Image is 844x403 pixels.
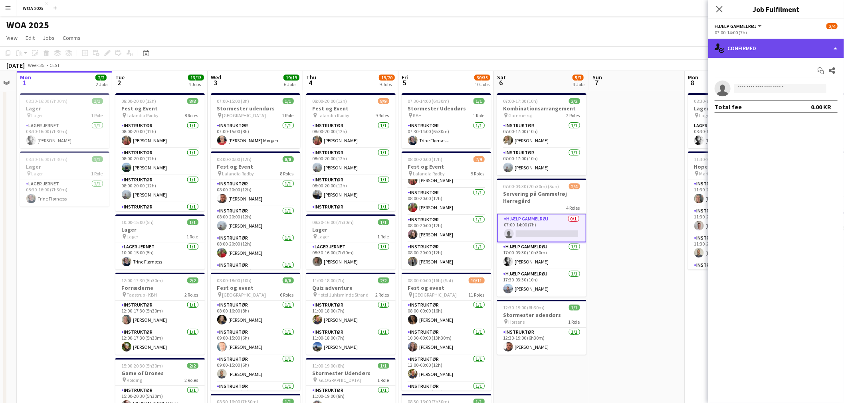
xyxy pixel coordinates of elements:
[211,93,300,148] app-job-card: 07:00-15:00 (8h)1/1Stormester udendørs [GEOGRAPHIC_DATA]1 RoleInstruktør1/107:00-15:00 (8h)[PERSO...
[496,78,506,87] span: 6
[306,226,396,233] h3: Lager
[497,148,586,175] app-card-role: Instruktør1/107:00-17:00 (10h)[PERSON_NAME]
[687,78,698,87] span: 8
[567,112,580,118] span: 2 Roles
[115,273,205,355] app-job-card: 12:00-17:30 (5h30m)2/2Forræderne Taastrup - KBH2 RolesInstruktør1/112:00-17:30 (5h30m)[PERSON_NAM...
[497,74,506,81] span: Sat
[306,242,396,269] app-card-role: Lager Jernet1/108:30-16:00 (7h30m)[PERSON_NAME]
[402,284,491,291] h3: Fest og event
[378,377,389,383] span: 1 Role
[187,234,198,240] span: 1 Role
[378,277,389,283] span: 2/2
[115,214,205,269] div: 10:00-15:00 (5h)1/1Lager Lager1 RoleLager Jernet1/110:00-15:00 (5h)Trine Flørnæss
[187,98,198,104] span: 8/8
[688,151,777,269] app-job-card: 11:30-22:30 (11h)4/4Hope2float Marienlyst, [GEOGRAPHIC_DATA]4 RolesInstruktør1/111:30-22:30 (11h)...
[187,277,198,283] span: 2/2
[475,81,490,87] div: 10 Jobs
[210,78,221,87] span: 3
[699,112,711,118] span: Lager
[699,171,757,177] span: Marienlyst, [GEOGRAPHIC_DATA]
[688,163,777,170] h3: Hope2float
[115,148,205,175] app-card-role: Instruktør1/108:00-20:00 (12h)[PERSON_NAME]
[402,121,491,148] app-card-role: Instruktør1/107:30-14:00 (6h30m)Trine Flørnæss
[26,156,68,162] span: 08:30-16:00 (7h30m)
[497,190,586,204] h3: Servering på Gammelrøj Herregård
[115,93,205,211] app-job-card: 08:00-20:00 (12h)8/8Fest og Event Lalandia Rødby8 RolesInstruktør1/108:00-20:00 (12h)[PERSON_NAME...
[408,98,450,104] span: 07:30-14:00 (6h30m)
[22,33,38,43] a: Edit
[497,93,586,175] app-job-card: 07:00-17:00 (10h)2/2Kombinationsarrangement Gammelrøj2 RolesInstruktør1/107:00-17:00 (10h)[PERSON...
[569,183,580,189] span: 2/4
[6,34,18,41] span: View
[573,75,584,81] span: 5/7
[115,202,205,230] app-card-role: Instruktør1/108:00-20:00 (12h)
[306,370,396,377] h3: Stormester Udendørs
[469,277,485,283] span: 10/11
[378,363,389,369] span: 1/1
[313,363,345,369] span: 11:00-19:00 (8h)
[318,377,362,383] span: [GEOGRAPHIC_DATA]
[211,179,300,206] app-card-role: Instruktør1/108:00-20:00 (12h)[PERSON_NAME]
[379,81,394,87] div: 9 Jobs
[306,148,396,175] app-card-role: Instruktør1/108:00-20:00 (12h)[PERSON_NAME]
[313,277,345,283] span: 11:00-18:00 (7h)
[715,23,763,29] button: Hjælp Gammelrøj
[282,112,294,118] span: 1 Role
[122,98,157,104] span: 08:00-20:00 (12h)
[222,292,266,298] span: [GEOGRAPHIC_DATA]
[715,29,838,35] div: 07:00-14:00 (7h)
[280,292,294,298] span: 6 Roles
[211,234,300,261] app-card-role: Instruktør1/108:00-20:00 (12h)[PERSON_NAME]
[20,74,31,81] span: Mon
[688,74,698,81] span: Mon
[313,98,347,104] span: 08:00-20:00 (12h)
[402,105,491,112] h3: Stormester Udendørs
[20,105,109,112] h3: Lager
[19,78,31,87] span: 1
[376,112,389,118] span: 9 Roles
[378,219,389,225] span: 1/1
[26,98,68,104] span: 08:30-16:00 (7h30m)
[413,292,457,298] span: [GEOGRAPHIC_DATA]
[497,179,586,297] div: 07:00-03:30 (20h30m) (Sun)2/4Servering på Gammelrøj Herregård4 RolesHjælp Gammelrøj0/107:00-14:00...
[591,78,602,87] span: 7
[402,215,491,242] app-card-role: Instruktør1/108:00-20:00 (12h)[PERSON_NAME]
[688,93,777,148] div: 08:30-16:00 (7h30m)1/1Lager Lager1 RoleLager Jernet1/108:30-16:00 (7h30m)[PERSON_NAME]
[127,377,143,383] span: Kolding
[122,277,163,283] span: 12:00-17:30 (5h30m)
[306,74,316,81] span: Thu
[91,171,103,177] span: 1 Role
[378,234,389,240] span: 1 Role
[280,171,294,177] span: 8 Roles
[3,33,21,43] a: View
[188,81,204,87] div: 4 Jobs
[6,61,25,69] div: [DATE]
[318,112,350,118] span: Lalandia Rødby
[497,105,586,112] h3: Kombinationsarrangement
[115,74,125,81] span: Tue
[20,179,109,206] app-card-role: Lager Jernet1/108:30-16:00 (7h30m)Trine Flørnæss
[26,34,35,41] span: Edit
[688,179,777,206] app-card-role: Instruktør1/111:30-22:30 (11h)[PERSON_NAME]
[283,156,294,162] span: 8/8
[211,206,300,234] app-card-role: Instruktør1/108:00-20:00 (12h)[PERSON_NAME]
[283,75,299,81] span: 19/19
[20,93,109,148] div: 08:30-16:00 (7h30m)1/1Lager Lager1 RoleLager Jernet1/108:30-16:00 (7h30m)[PERSON_NAME]
[211,273,300,391] app-job-card: 08:00-18:00 (10h)6/6Fest og event [GEOGRAPHIC_DATA]6 RolesInstruktør1/108:00-16:00 (8h)[PERSON_NA...
[96,81,108,87] div: 2 Jobs
[222,171,254,177] span: Lalandia Rødby
[318,292,369,298] span: Hotel Juhlsminde Strand
[471,171,485,177] span: 9 Roles
[592,74,602,81] span: Sun
[400,78,408,87] span: 5
[402,355,491,382] app-card-role: Instruktør1/112:00-00:00 (12h)[PERSON_NAME]
[378,98,389,104] span: 8/9
[16,0,50,16] button: WOA 2025
[283,277,294,283] span: 6/6
[473,112,485,118] span: 1 Role
[122,219,154,225] span: 10:00-15:00 (5h)
[306,328,396,355] app-card-role: Instruktør1/111:00-18:00 (7h)[PERSON_NAME]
